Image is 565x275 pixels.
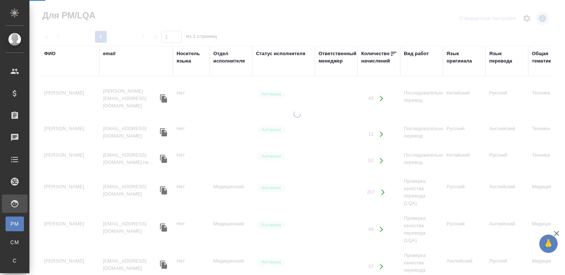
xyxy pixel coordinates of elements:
[9,257,20,264] span: С
[44,50,56,57] div: ФИО
[103,50,116,57] div: email
[374,222,389,237] button: Открыть работы
[9,239,20,246] span: CM
[256,50,305,57] div: Статус исполнителя
[158,222,169,233] button: Скопировать
[542,236,555,251] span: 🙏
[158,153,169,164] button: Скопировать
[374,91,389,106] button: Открыть работы
[374,153,389,168] button: Открыть работы
[158,259,169,270] button: Скопировать
[447,50,482,65] div: Язык оригинала
[361,50,390,65] div: Количество начислений
[9,220,20,228] span: PM
[404,50,429,57] div: Вид работ
[158,185,169,196] button: Скопировать
[489,50,525,65] div: Язык перевода
[6,217,24,231] a: PM
[539,235,558,253] button: 🙏
[158,127,169,138] button: Скопировать
[213,50,249,65] div: Отдел исполнителя
[158,93,169,104] button: Скопировать
[374,126,389,142] button: Открыть работы
[374,259,389,274] button: Открыть работы
[6,253,24,268] a: С
[6,235,24,250] a: CM
[177,50,206,65] div: Носитель языка
[376,185,391,200] button: Открыть работы
[319,50,356,65] div: Ответственный менеджер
